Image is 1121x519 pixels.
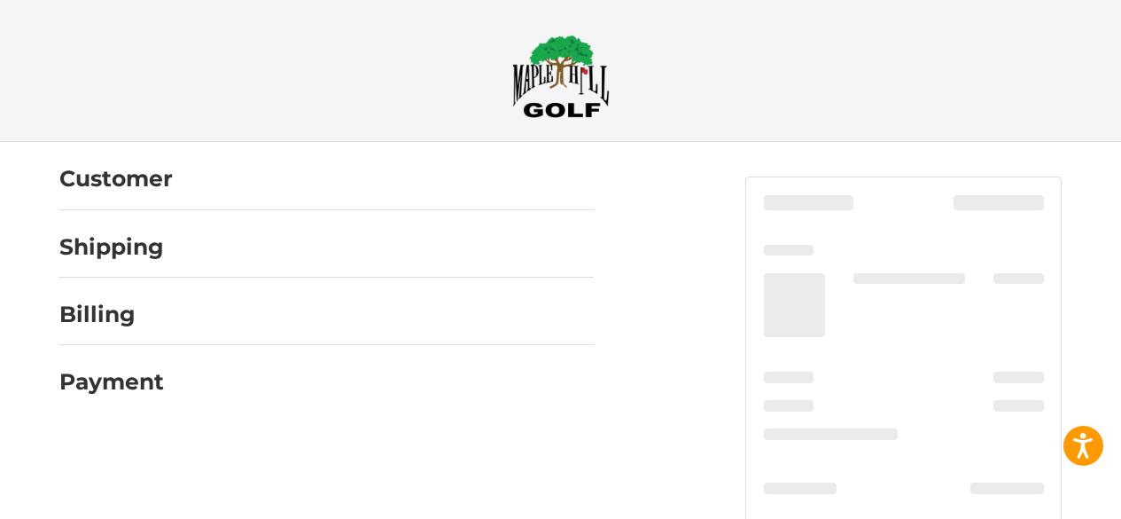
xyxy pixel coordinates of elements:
[512,35,610,118] img: Maple Hill Golf
[59,301,163,328] h2: Billing
[59,368,164,396] h2: Payment
[59,233,164,261] h2: Shipping
[975,471,1121,519] iframe: Google Customer Reviews
[59,165,173,193] h2: Customer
